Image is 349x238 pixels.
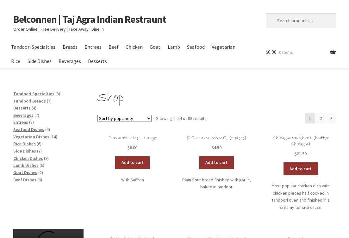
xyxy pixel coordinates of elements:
a: Entrees [81,40,104,54]
span: $ [266,49,268,55]
a: Add to cart: “Garlic Naan (1 piece)” [199,156,234,169]
h2: [PERSON_NAME] (1 piece) [182,135,252,141]
a: Add to cart: “Chicken Makhani (Butter Chicken)” [284,162,318,175]
a: Basmati Rice – Large $6.00 [97,135,168,151]
a: Page 2 [316,113,326,123]
a: → [327,113,336,123]
span: 0 items [279,49,293,55]
h2: Chicken Makhani (Butter Chicken) [266,135,336,147]
span: 0.00 [266,49,277,55]
a: $0.00 0 items [266,40,336,65]
a: Entrees [13,119,28,125]
select: Shop order [97,115,152,122]
span: 6 [39,177,41,183]
span: 4 [33,105,35,111]
a: Side Dishes [13,148,36,154]
a: Breads [59,40,80,54]
a: Chicken [123,40,146,54]
a: Tandoori Specialties [8,40,59,54]
h1: Shop [97,90,336,106]
bdi: 21.90 [295,151,307,156]
a: Beef [105,40,122,54]
p: Showing 1–54 of 88 results [156,113,207,123]
span: 2 [40,170,42,175]
a: Goat Dishes [13,170,37,175]
span: 6 [38,141,40,147]
span: 9 [45,155,47,161]
span: $ [212,145,214,150]
a: Tandoori Specialties [13,91,54,97]
span: Page 1 [305,113,315,123]
span: 7 [38,148,41,154]
p: With Saffron [97,176,168,184]
a: Beverages [55,54,84,68]
a: Vegetarian [209,40,238,54]
a: Beef Dishes [13,177,36,183]
span: 6 [41,162,43,168]
span: 8 [30,119,33,125]
span: 8 [57,91,59,97]
nav: Product Pagination [305,113,336,123]
a: Vegetarian Dishes [13,134,49,140]
span: 14 [52,134,56,140]
span: $ [128,145,130,150]
a: Seafood Dishes [13,127,44,132]
a: Desserts [13,105,31,111]
a: Goat [147,40,164,54]
a: [PERSON_NAME] (1 piece) $4.50 [182,135,252,151]
a: Side Dishes [24,54,54,68]
span: 7 [48,98,50,104]
a: Chicken Makhani (Butter Chicken) $21.90 [266,135,336,157]
h2: Basmati Rice – Large [97,135,168,141]
span: $ [295,151,297,156]
a: Tandoori Breads [13,98,46,104]
bdi: 6.00 [128,145,137,150]
a: Chicken Dishes [13,155,43,161]
a: Lamb [165,40,183,54]
a: Seafood [184,40,208,54]
a: Add to cart: “Basmati Rice - Large” [115,156,150,169]
p: Order Online | Free Delivery | Take Away | Dine In [13,26,252,33]
input: Search products… [266,13,336,28]
a: Lamb Dishes [13,162,39,168]
nav: Primary Navigation [13,40,252,68]
a: Rice [8,54,23,68]
p: Most popular chicken dish with chicken pieces half cooked in tandoori oven and finished in a crea... [266,182,336,211]
span: 7 [36,112,38,118]
span: 4 [47,127,49,132]
p: Plain flour bread finished with garlic, baked in tandoor [182,176,252,191]
a: Desserts [85,54,110,68]
a: Rice Dishes [13,141,36,147]
a: Belconnen | Taj Agra Indian Restraunt [13,13,166,26]
a: Beverages [13,112,34,118]
bdi: 4.50 [212,145,221,150]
